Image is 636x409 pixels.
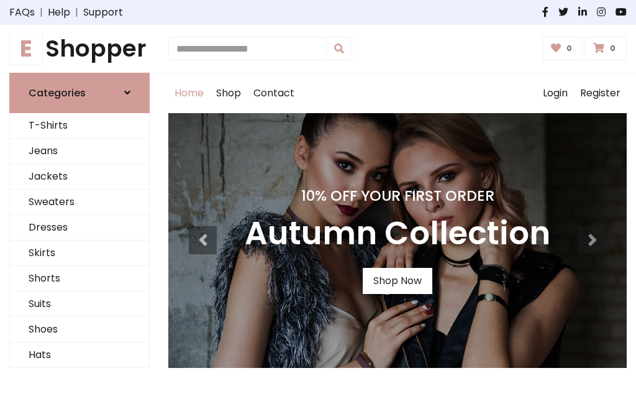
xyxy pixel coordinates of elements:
a: EShopper [9,35,150,63]
a: 0 [585,37,627,60]
a: Shop Now [363,268,432,294]
a: Help [48,5,70,20]
a: Shoes [10,317,149,342]
a: Home [168,73,210,113]
h6: Categories [29,87,86,99]
h1: Shopper [9,35,150,63]
a: FAQs [9,5,35,20]
a: Shop [210,73,247,113]
a: Sweaters [10,190,149,215]
span: 0 [563,43,575,54]
a: Support [83,5,123,20]
span: 0 [607,43,619,54]
a: Dresses [10,215,149,241]
h3: Autumn Collection [245,214,550,253]
a: T-Shirts [10,113,149,139]
a: Jeans [10,139,149,164]
span: | [70,5,83,20]
a: Shorts [10,266,149,292]
a: Categories [9,73,150,113]
a: Contact [247,73,301,113]
a: Jackets [10,164,149,190]
a: Register [574,73,627,113]
a: Skirts [10,241,149,266]
a: Login [537,73,574,113]
a: Hats [10,342,149,368]
span: | [35,5,48,20]
span: E [9,32,43,65]
a: 0 [543,37,583,60]
a: Suits [10,292,149,317]
h4: 10% Off Your First Order [245,187,550,204]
